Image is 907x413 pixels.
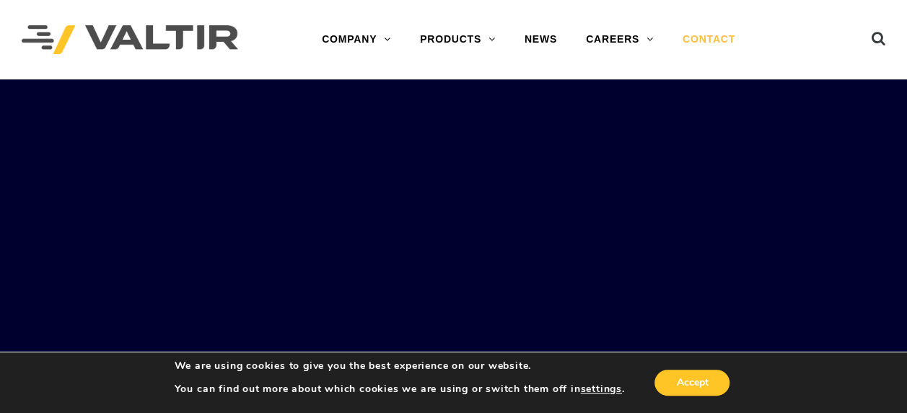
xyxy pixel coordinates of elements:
button: Accept [654,370,729,396]
a: CONTACT [668,25,750,54]
a: CAREERS [571,25,668,54]
button: settings [580,383,621,396]
img: Valtir [22,25,238,55]
a: PRODUCTS [406,25,510,54]
p: We are using cookies to give you the best experience on our website. [175,360,625,373]
p: You can find out more about which cookies we are using or switch them off in . [175,383,625,396]
a: NEWS [510,25,571,54]
a: COMPANY [307,25,406,54]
